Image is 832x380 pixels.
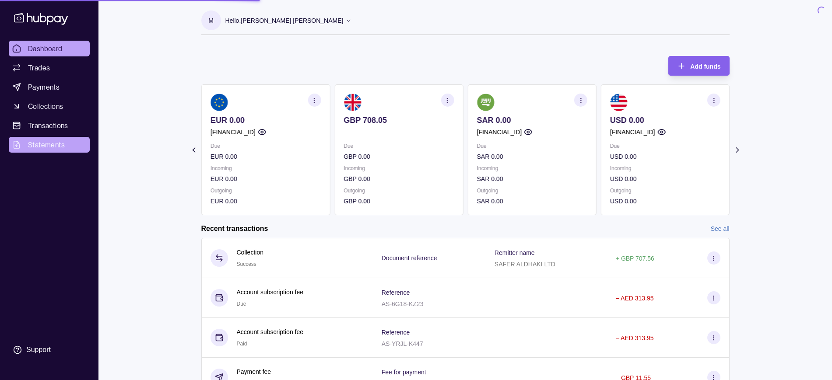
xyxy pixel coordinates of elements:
[237,327,304,337] p: Account subscription fee
[211,174,321,184] p: EUR 0.00
[237,341,247,347] span: Paid
[344,94,361,111] img: gb
[237,248,263,257] p: Collection
[211,196,321,206] p: EUR 0.00
[668,56,729,76] button: Add funds
[477,115,587,125] p: SAR 0.00
[495,261,555,268] p: SAFER ALDHAKI LTD
[28,63,50,73] span: Trades
[208,16,214,25] p: M
[344,186,454,195] p: Outgoing
[477,186,587,195] p: Outgoing
[344,196,454,206] p: GBP 0.00
[28,43,63,54] span: Dashboard
[382,340,423,347] p: AS-YRJL-K447
[477,196,587,206] p: SAR 0.00
[26,345,51,355] div: Support
[237,301,246,307] span: Due
[477,164,587,173] p: Incoming
[382,369,426,376] p: Fee for payment
[616,255,654,262] p: + GBP 707.56
[9,137,90,153] a: Statements
[344,115,454,125] p: GBP 708.05
[28,101,63,112] span: Collections
[9,41,90,56] a: Dashboard
[9,118,90,133] a: Transactions
[28,82,60,92] span: Payments
[382,329,410,336] p: Reference
[616,335,654,342] p: − AED 313.95
[344,174,454,184] p: GBP 0.00
[610,174,720,184] p: USD 0.00
[344,141,454,151] p: Due
[610,127,655,137] p: [FINANCIAL_ID]
[382,289,410,296] p: Reference
[344,152,454,161] p: GBP 0.00
[382,254,437,261] p: Document reference
[610,196,720,206] p: USD 0.00
[477,141,587,151] p: Due
[610,141,720,151] p: Due
[211,115,321,125] p: EUR 0.00
[28,120,68,131] span: Transactions
[237,287,304,297] p: Account subscription fee
[9,341,90,359] a: Support
[9,79,90,95] a: Payments
[477,127,522,137] p: [FINANCIAL_ID]
[495,249,535,256] p: Remitter name
[225,16,344,25] p: Hello, [PERSON_NAME] [PERSON_NAME]
[237,367,271,377] p: Payment fee
[28,139,65,150] span: Statements
[477,174,587,184] p: SAR 0.00
[610,94,627,111] img: us
[616,295,654,302] p: − AED 313.95
[211,127,256,137] p: [FINANCIAL_ID]
[610,115,720,125] p: USD 0.00
[237,261,256,267] span: Success
[690,63,720,70] span: Add funds
[211,141,321,151] p: Due
[9,60,90,76] a: Trades
[9,98,90,114] a: Collections
[211,186,321,195] p: Outgoing
[211,94,228,111] img: eu
[610,186,720,195] p: Outgoing
[711,224,730,234] a: See all
[477,94,494,111] img: sa
[610,164,720,173] p: Incoming
[610,152,720,161] p: USD 0.00
[211,164,321,173] p: Incoming
[201,224,268,234] h2: Recent transactions
[211,152,321,161] p: EUR 0.00
[477,152,587,161] p: SAR 0.00
[382,300,424,307] p: AS-6G18-KZ23
[344,164,454,173] p: Incoming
